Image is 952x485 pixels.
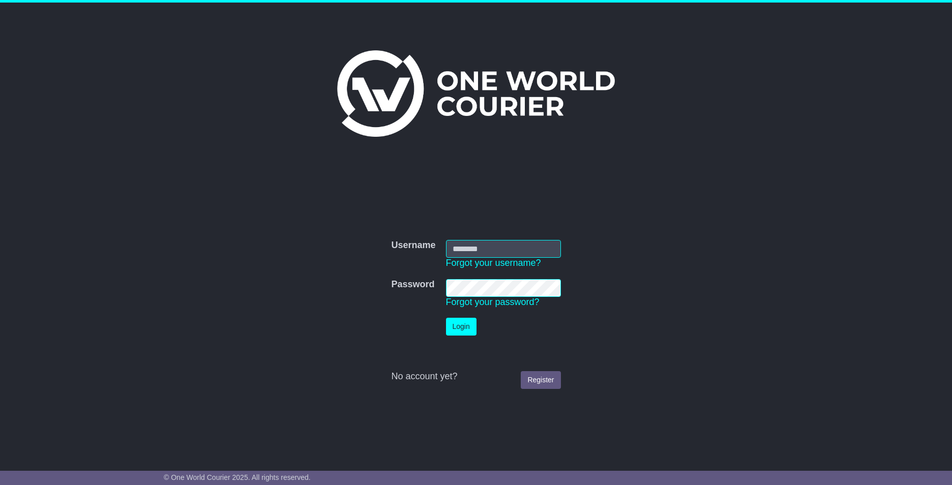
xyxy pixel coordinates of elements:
label: Password [391,279,434,290]
button: Login [446,318,477,336]
img: One World [337,50,615,137]
div: No account yet? [391,371,560,382]
a: Register [521,371,560,389]
a: Forgot your username? [446,258,541,268]
label: Username [391,240,435,251]
span: © One World Courier 2025. All rights reserved. [164,473,311,481]
a: Forgot your password? [446,297,540,307]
